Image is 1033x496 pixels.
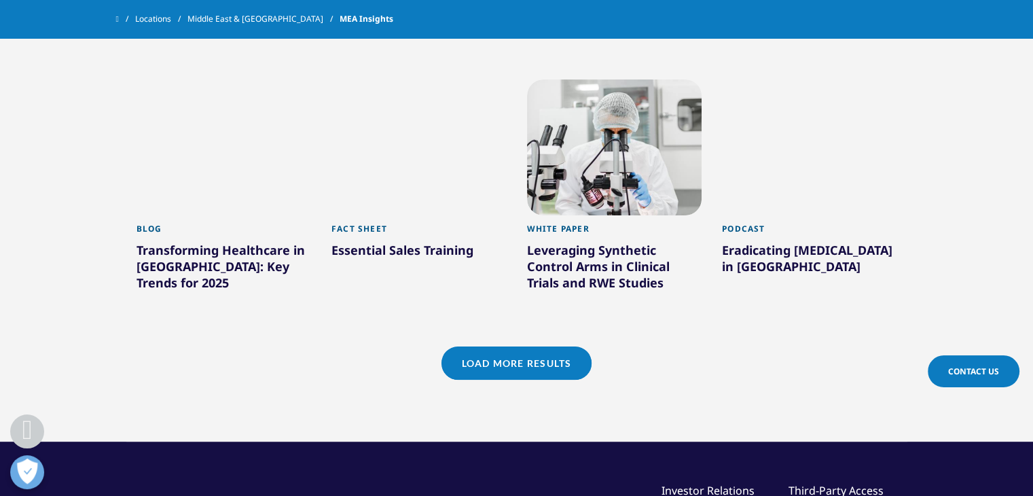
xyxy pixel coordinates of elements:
div: Blog [137,224,312,242]
div: Fact Sheet [331,224,507,242]
a: Middle East & [GEOGRAPHIC_DATA] [187,7,340,31]
button: Open Preferences [10,455,44,489]
a: Contact Us [928,355,1019,387]
div: Podcast [722,224,897,242]
div: Eradicating [MEDICAL_DATA] in [GEOGRAPHIC_DATA] [722,242,897,280]
a: Load More Results [441,347,592,380]
div: Transforming Healthcare in [GEOGRAPHIC_DATA]: Key Trends for 2025 [137,242,312,296]
div: Leveraging Synthetic Control Arms in Clinical Trials and RWE Studies [527,242,702,296]
div: Essential Sales Training [331,242,507,264]
span: Contact Us [948,366,999,377]
a: Fact Sheet Essential Sales Training [331,215,507,294]
span: MEA Insights [340,7,393,31]
a: Locations [135,7,187,31]
a: Blog Transforming Healthcare in [GEOGRAPHIC_DATA]: Key Trends for 2025 [137,215,312,326]
a: Podcast Eradicating [MEDICAL_DATA] in [GEOGRAPHIC_DATA] [722,215,897,310]
div: White Paper [527,224,702,242]
a: White Paper Leveraging Synthetic Control Arms in Clinical Trials and RWE Studies [527,215,702,326]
